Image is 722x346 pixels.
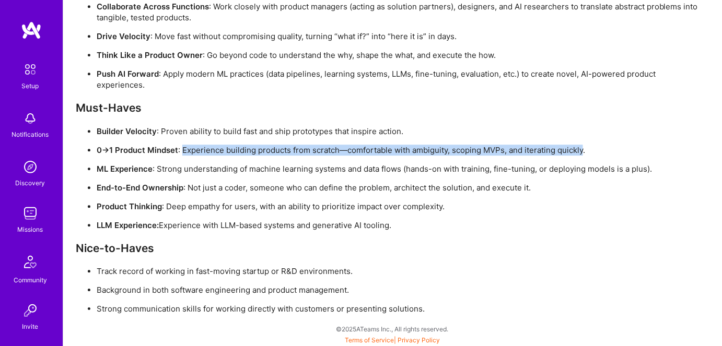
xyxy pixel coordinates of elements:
div: Setup [22,80,39,91]
p: : Not just a coder, someone who can define the problem, architect the solution, and execute it. [97,182,703,193]
div: Community [14,275,47,285]
img: bell [20,108,41,129]
a: Terms of Service [345,336,394,344]
div: Invite [22,321,39,332]
strong: Push AI Forward [97,69,159,79]
strong: 0→1 Product Mindset [97,145,178,155]
p: : Deep empathy for users, with an ability to prioritize impact over complexity. [97,201,703,212]
img: teamwork [20,203,41,224]
strong: Nice-to-Haves [76,242,154,255]
strong: LLM Experience: [97,220,159,230]
strong: Collaborate Across Functions [97,2,209,11]
strong: End-to-End Ownership [97,183,183,193]
p: Experience with LLM-based systems and generative AI tooling. [97,220,703,231]
span: | [345,336,440,344]
div: Notifications [12,129,49,140]
strong: Must-Haves [76,101,142,114]
strong: Drive Velocity [97,31,150,41]
p: Strong communication skills for working directly with customers or presenting solutions. [97,303,703,314]
p: : Apply modern ML practices (data pipelines, learning systems, LLMs, fine-tuning, evaluation, etc... [97,68,703,90]
p: Track record of working in fast-moving startup or R&D environments. [97,266,703,277]
p: : Work closely with product managers (acting as solution partners), designers, and AI researchers... [97,1,703,23]
p: : Experience building products from scratch—comfortable with ambiguity, scoping MVPs, and iterati... [97,145,703,156]
strong: Product Thinking [97,201,162,211]
img: logo [21,21,42,40]
strong: ML Experience [97,164,153,174]
div: Missions [18,224,43,235]
p: : Move fast without compromising quality, turning “what if?” into “here it is” in days. [97,31,703,42]
p: : Go beyond code to understand the why, shape the what, and execute the how. [97,50,703,61]
img: setup [19,58,41,80]
p: Background in both software engineering and product management. [97,284,703,295]
a: Privacy Policy [398,336,440,344]
div: © 2025 ATeams Inc., All rights reserved. [63,316,722,342]
strong: Builder Velocity [97,126,157,136]
div: Discovery [16,177,45,188]
img: Community [18,249,43,275]
p: : Strong understanding of machine learning systems and data flows (hands-on with training, fine-t... [97,163,703,174]
p: : Proven ability to build fast and ship prototypes that inspire action. [97,126,703,137]
img: discovery [20,157,41,177]
img: Invite [20,300,41,321]
strong: Think Like a Product Owner [97,50,203,60]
